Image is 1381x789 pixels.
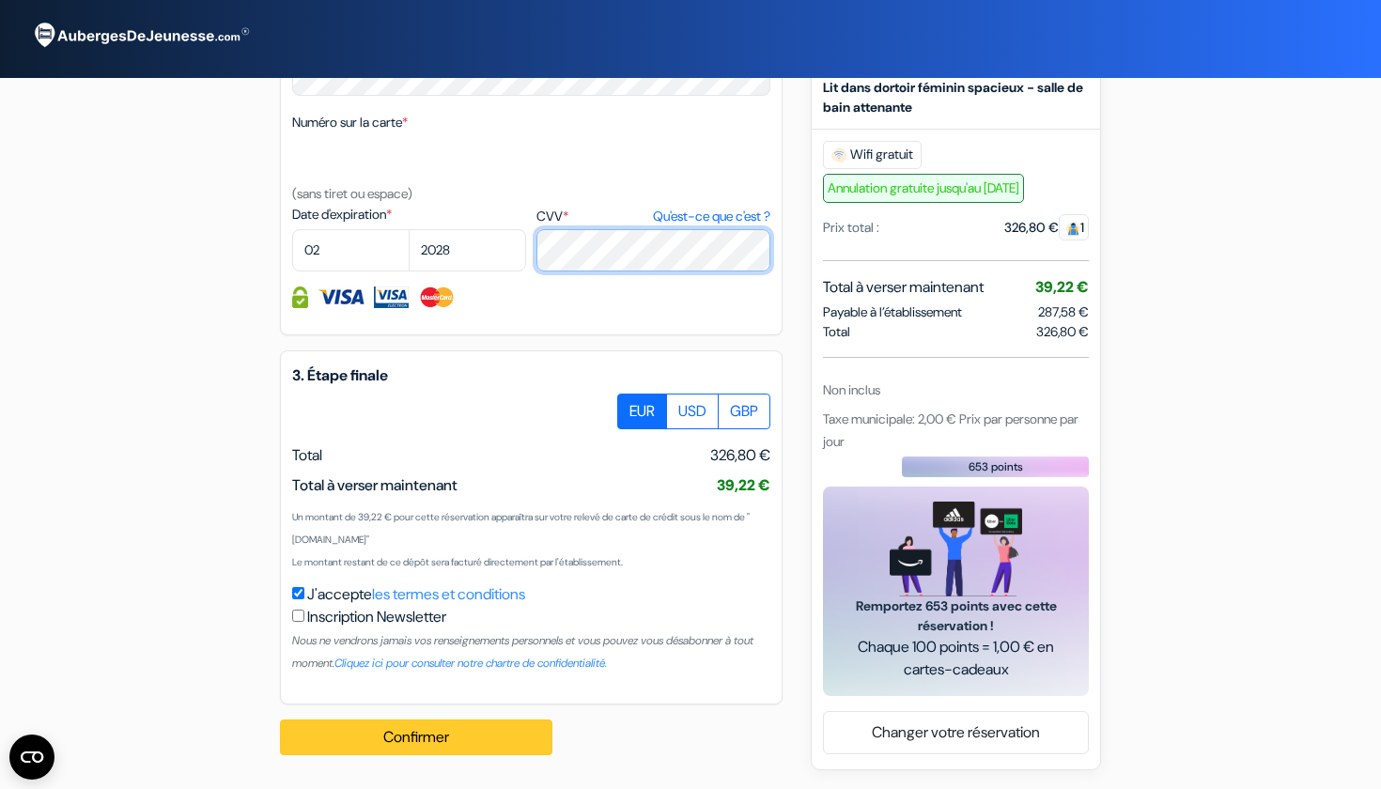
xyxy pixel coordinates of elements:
[1004,218,1089,238] div: 326,80 €
[823,141,922,169] span: Wifi gratuit
[292,511,750,546] small: Un montant de 39,22 € pour cette réservation apparaîtra sur votre relevé de carte de crédit sous ...
[292,445,322,465] span: Total
[23,10,257,61] img: AubergesDeJeunesse.com
[823,218,879,238] div: Prix total :
[1035,277,1089,297] span: 39,22 €
[374,286,408,308] img: Visa Electron
[653,207,770,226] a: Qu'est-ce que c'est ?
[823,410,1078,450] span: Taxe municipale: 2,00 € Prix par personne par jour
[890,502,1022,596] img: gift_card_hero_new.png
[823,79,1083,116] b: Lit dans dortoir féminin spacieux - salle de bain attenante
[307,583,525,606] label: J'accepte
[823,322,850,342] span: Total
[831,147,846,162] img: free_wifi.svg
[823,276,984,299] span: Total à verser maintenant
[823,380,1089,400] div: Non inclus
[1038,303,1089,320] span: 287,58 €
[418,286,457,308] img: Master Card
[536,207,770,226] label: CVV
[292,185,412,202] small: (sans tiret ou espace)
[718,394,770,429] label: GBP
[292,475,458,495] span: Total à verser maintenant
[280,719,552,755] button: Confirmer
[666,394,719,429] label: USD
[292,366,770,384] h5: 3. Étape finale
[307,606,446,628] label: Inscription Newsletter
[334,656,607,671] a: Cliquez ici pour consulter notre chartre de confidentialité.
[618,394,770,429] div: Basic radio toggle button group
[824,715,1088,750] a: Changer votre réservation
[846,636,1066,681] span: Chaque 100 points = 1,00 € en cartes-cadeaux
[292,286,308,308] img: Information de carte de crédit entièrement encryptée et sécurisée
[292,556,623,568] small: Le montant restant de ce dépôt sera facturé directement par l'établissement.
[318,286,365,308] img: Visa
[823,174,1024,203] span: Annulation gratuite jusqu'au [DATE]
[710,444,770,467] span: 326,80 €
[1066,222,1080,236] img: guest.svg
[292,205,526,224] label: Date d'expiration
[1059,214,1089,240] span: 1
[372,584,525,604] a: les termes et conditions
[9,735,54,780] button: Open CMP widget
[823,302,962,322] span: Payable à l’établissement
[292,113,408,132] label: Numéro sur la carte
[617,394,667,429] label: EUR
[1036,322,1089,342] span: 326,80 €
[969,458,1023,475] span: 653 points
[717,475,770,495] span: 39,22 €
[292,633,753,671] small: Nous ne vendrons jamais vos renseignements personnels et vous pouvez vous désabonner à tout moment.
[846,596,1066,636] span: Remportez 653 points avec cette réservation !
